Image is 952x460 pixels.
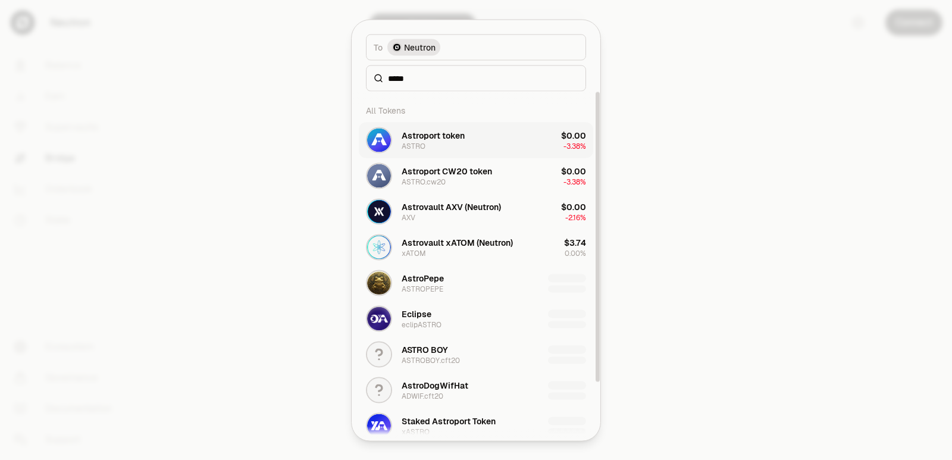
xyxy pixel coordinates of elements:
[359,98,593,122] div: All Tokens
[359,336,593,372] button: ASTRO BOYASTROBOY.cft20
[561,165,586,177] div: $0.00
[565,248,586,258] span: 0.00%
[563,177,586,186] span: -3.38%
[402,355,460,365] div: ASTROBOY.cft20
[367,306,391,330] img: eclipASTRO Logo
[563,141,586,151] span: -3.38%
[402,427,430,436] div: xASTRO
[402,177,446,186] div: ASTRO.cw20
[367,271,391,295] img: ASTROPEPE Logo
[359,193,593,229] button: AXV LogoAstrovault AXV (Neutron)AXV$0.00-2.16%
[402,236,513,248] div: Astrovault xATOM (Neutron)
[402,141,425,151] div: ASTRO
[402,415,496,427] div: Staked Astroport Token
[367,235,391,259] img: xATOM Logo
[402,343,448,355] div: ASTRO BOY
[402,212,415,222] div: AXV
[374,41,383,53] span: To
[367,414,391,437] img: xASTRO Logo
[402,272,444,284] div: AstroPepe
[402,284,443,293] div: ASTROPEPE
[359,265,593,301] button: ASTROPEPE LogoAstroPepeASTROPEPE
[359,301,593,336] button: eclipASTRO LogoEclipseeclipASTRO
[367,164,391,187] img: ASTRO.cw20 Logo
[359,408,593,443] button: xASTRO LogoStaked Astroport TokenxASTRO
[561,201,586,212] div: $0.00
[402,201,501,212] div: Astrovault AXV (Neutron)
[359,372,593,408] button: AstroDogWifHatADWIF.cft20
[359,122,593,158] button: ASTRO LogoAstroport tokenASTRO$0.00-3.38%
[402,248,426,258] div: xATOM
[402,165,492,177] div: Astroport CW20 token
[561,129,586,141] div: $0.00
[359,229,593,265] button: xATOM LogoAstrovault xATOM (Neutron)xATOM$3.740.00%
[402,320,441,329] div: eclipASTRO
[404,41,436,53] span: Neutron
[402,129,465,141] div: Astroport token
[393,43,400,51] img: Neutron Logo
[564,236,586,248] div: $3.74
[367,128,391,152] img: ASTRO Logo
[402,391,443,400] div: ADWIF.cft20
[402,379,468,391] div: AstroDogWifHat
[366,34,586,60] button: ToNeutron LogoNeutron
[367,199,391,223] img: AXV Logo
[565,212,586,222] span: -2.16%
[359,158,593,193] button: ASTRO.cw20 LogoAstroport CW20 tokenASTRO.cw20$0.00-3.38%
[402,308,431,320] div: Eclipse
